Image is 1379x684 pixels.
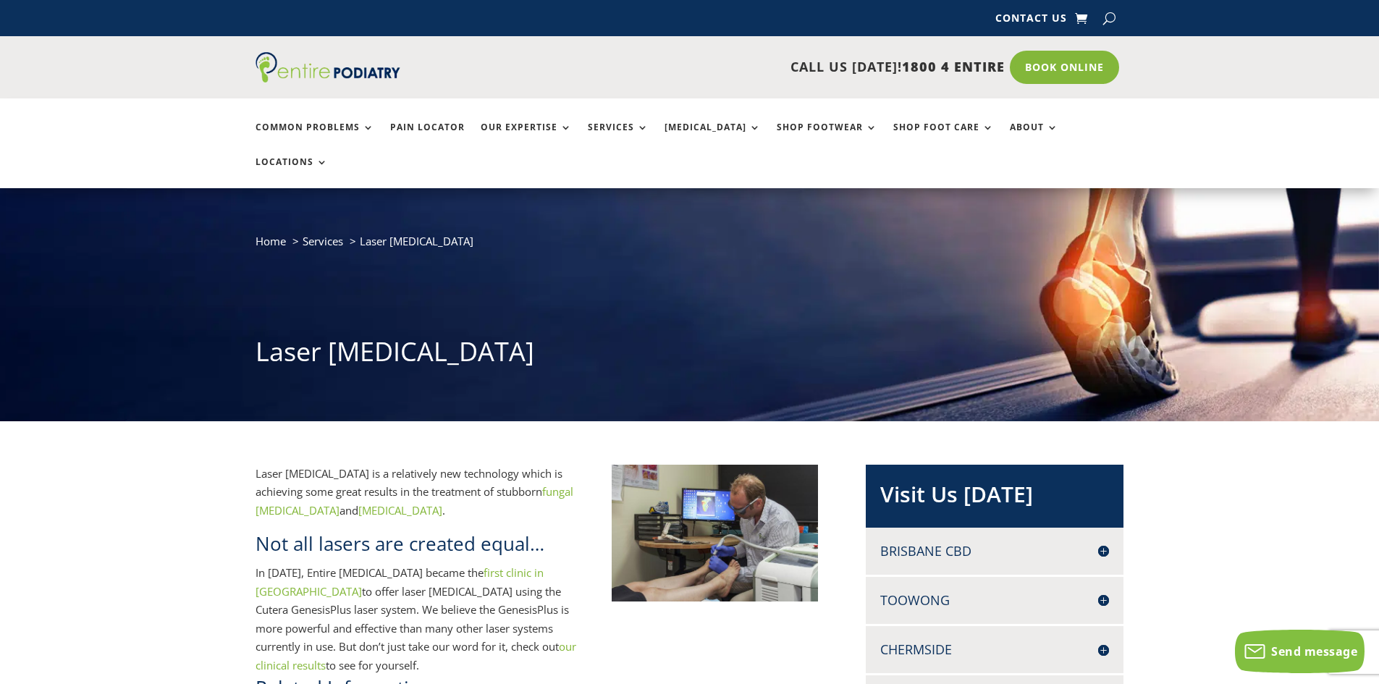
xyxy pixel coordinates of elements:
h4: Chermside [880,641,1109,659]
a: [MEDICAL_DATA] [665,122,761,153]
a: Pain Locator [390,122,465,153]
p: Laser [MEDICAL_DATA] is a relatively new technology which is achieving some great results in the ... [256,465,581,531]
a: Services [303,234,343,248]
a: [MEDICAL_DATA] [358,503,442,518]
span: Send message [1271,643,1357,659]
p: In [DATE], Entire [MEDICAL_DATA] became the to offer laser [MEDICAL_DATA] using the Cutera Genesi... [256,564,581,675]
a: first clinic in [GEOGRAPHIC_DATA] [256,565,544,599]
button: Send message [1235,630,1365,673]
img: logo (1) [256,52,400,83]
a: About [1010,122,1058,153]
span: 1800 4 ENTIRE [902,58,1005,75]
img: Chris Hope of Entire Podiatry treating a patient with fungal nail using the Cutera Gensis laser [612,465,819,601]
a: Our Expertise [481,122,572,153]
h2: Visit Us [DATE] [880,479,1109,517]
h4: Toowong [880,591,1109,609]
a: Shop Footwear [777,122,877,153]
a: Home [256,234,286,248]
a: Book Online [1010,51,1119,84]
a: Locations [256,157,328,188]
h4: Brisbane CBD [880,542,1109,560]
a: Contact Us [995,13,1067,29]
a: Common Problems [256,122,374,153]
a: Services [588,122,649,153]
h2: Not all lasers are created equal… [256,531,581,564]
h1: Laser [MEDICAL_DATA] [256,334,1124,377]
a: fungal [MEDICAL_DATA] [256,484,573,518]
a: Entire Podiatry [256,71,400,85]
a: our clinical results [256,639,576,672]
a: Shop Foot Care [893,122,994,153]
span: Laser [MEDICAL_DATA] [360,234,473,248]
p: CALL US [DATE]! [456,58,1005,77]
nav: breadcrumb [256,232,1124,261]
